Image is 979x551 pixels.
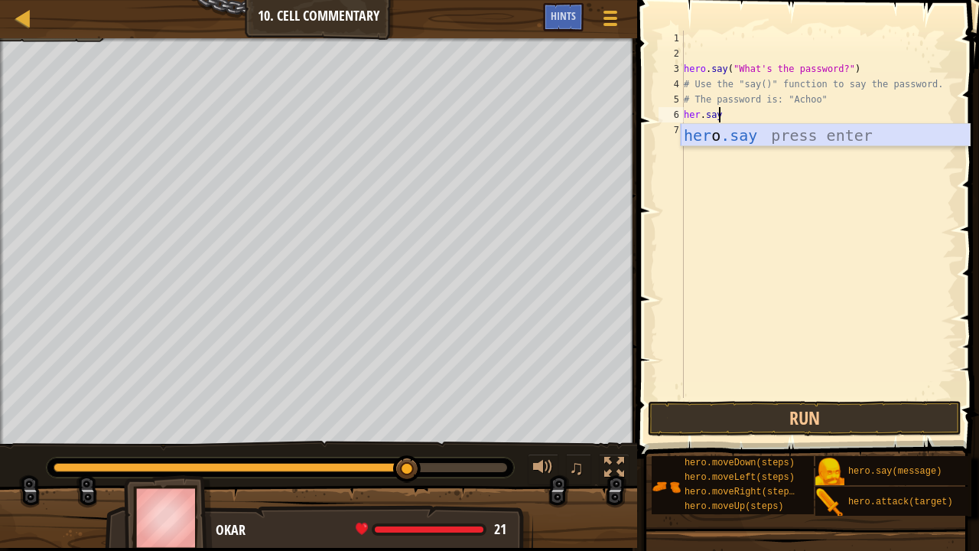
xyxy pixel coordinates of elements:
[659,107,684,122] div: 6
[685,458,795,468] span: hero.moveDown(steps)
[815,488,844,517] img: portrait.png
[648,401,961,436] button: Run
[551,8,576,23] span: Hints
[659,122,684,138] div: 7
[659,61,684,77] div: 3
[566,454,592,485] button: ♫
[659,92,684,107] div: 5
[528,454,558,485] button: Adjust volume
[494,520,506,539] span: 21
[685,472,795,483] span: hero.moveLeft(steps)
[659,46,684,61] div: 2
[356,523,506,536] div: health: 21 / 21
[216,520,518,540] div: Okar
[848,497,953,507] span: hero.attack(target)
[659,77,684,92] div: 4
[815,458,844,487] img: portrait.png
[652,472,681,501] img: portrait.png
[569,456,584,479] span: ♫
[848,466,942,477] span: hero.say(message)
[685,501,784,512] span: hero.moveUp(steps)
[659,31,684,46] div: 1
[591,3,629,39] button: Show game menu
[599,454,629,485] button: Toggle fullscreen
[685,487,800,497] span: hero.moveRight(steps)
